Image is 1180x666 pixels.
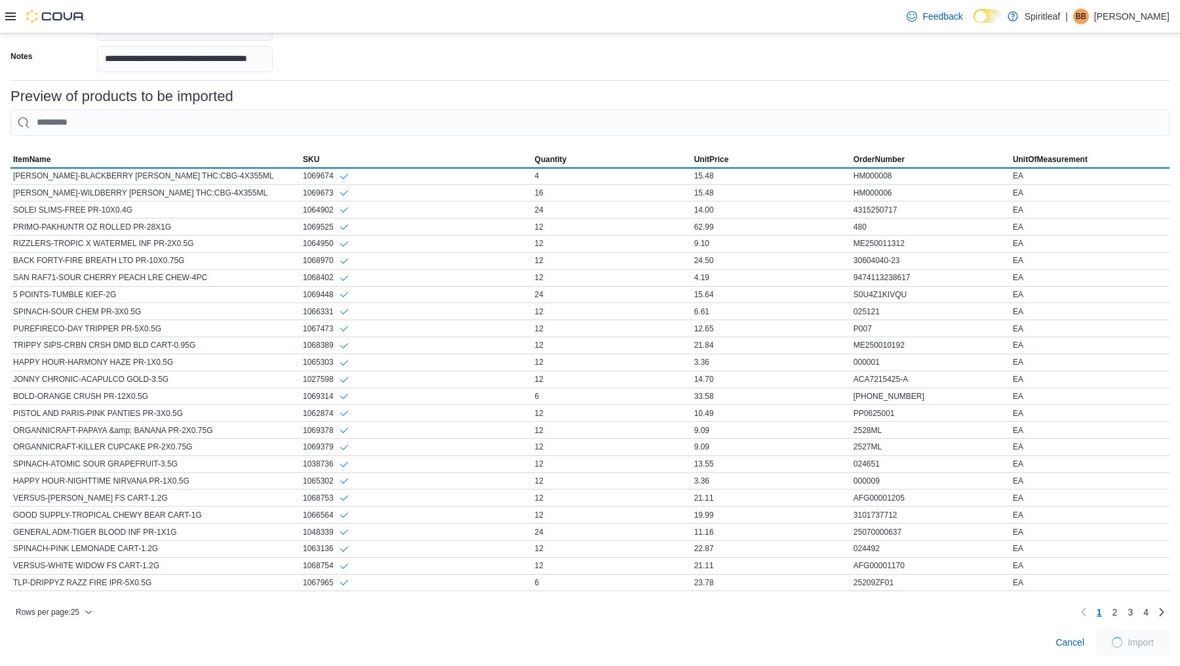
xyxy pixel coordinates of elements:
div: 33.58 [692,388,851,404]
div: 1048339 [303,526,349,537]
div: 024651 [851,456,1010,472]
div: EA [1010,185,1170,201]
div: 19.99 [692,507,851,523]
div: 62.99 [692,219,851,235]
div: 1038736 [303,459,349,470]
div: EA [1010,236,1170,251]
div: HM000006 [851,185,1010,201]
button: UnitPrice [692,152,851,167]
div: ACA7215425-A [851,371,1010,387]
svg: Info [339,341,349,351]
div: 480 [851,219,1010,235]
div: EA [1010,439,1170,455]
nav: Pagination for table: MemoryTable from EuiInMemoryTable [1076,602,1170,623]
div: 1068753 [303,492,349,503]
div: EA [1010,168,1170,184]
div: EA [1010,253,1170,268]
div: VERSUS-[PERSON_NAME] FS CART-1.2G [10,490,300,506]
div: PISTOL AND PARIS-PINK PANTIES PR-3X0.5G [10,406,300,421]
div: 1068754 [303,560,349,572]
div: 6 [532,575,692,591]
div: 6.61 [692,304,851,320]
div: 14.00 [692,202,851,218]
div: 12 [532,406,692,421]
p: | [1065,9,1068,24]
div: ME250011312 [851,236,1010,251]
div: SPINACH-PINK LEMONADE CART-1.2G [10,541,300,556]
div: EA [1010,490,1170,506]
span: Rows per page : 25 [16,607,79,617]
svg: Info [339,425,349,436]
svg: Info [339,493,349,503]
div: 12 [532,354,692,370]
div: 000001 [851,354,1010,370]
span: 1 [1097,606,1102,619]
div: 24.50 [692,253,851,268]
div: 21.11 [692,490,851,506]
span: Quantity [535,154,567,165]
div: 12 [532,321,692,337]
svg: Info [339,375,349,385]
span: Feedback [922,10,962,23]
h3: Preview of products to be imported [10,89,233,104]
div: 25209ZF01 [851,575,1010,591]
div: 24 [532,202,692,218]
svg: Info [339,358,349,368]
svg: Info [339,544,349,554]
div: 1066331 [303,306,349,317]
div: 12 [532,304,692,320]
div: 3101737712 [851,507,1010,523]
div: EA [1010,558,1170,573]
span: BB [1076,9,1086,24]
div: S0U4Z1KIVQU [851,287,1010,302]
div: BOLD-ORANGE CRUSH PR-12X0.5G [10,388,300,404]
div: Bobby B [1073,9,1089,24]
span: ItemName [13,154,50,165]
a: Next page [1154,604,1170,620]
div: 12 [532,490,692,506]
ul: Pagination for table: MemoryTable from EuiInMemoryTable [1091,602,1154,623]
div: 11.16 [692,524,851,540]
div: EA [1010,202,1170,218]
div: 23.78 [692,575,851,591]
div: EA [1010,541,1170,556]
div: EA [1010,406,1170,421]
svg: Info [339,222,349,232]
div: 5 POINTS-TUMBLE KIEF-2G [10,287,300,302]
span: OrderNumber [854,154,905,165]
span: SKU [303,154,319,165]
div: HAPPY HOUR-HARMONY HAZE PR-1X0.5G [10,354,300,370]
div: [PERSON_NAME]-WILDBERRY [PERSON_NAME] THC:CBG-4X355ML [10,185,300,201]
div: 2527ML [851,439,1010,455]
div: SOLEI SLIMS-FREE PR-10X0.4G [10,202,300,218]
div: EA [1010,270,1170,285]
svg: Info [339,476,349,486]
div: 12 [532,371,692,387]
div: 1067965 [303,577,349,589]
div: EA [1010,287,1170,302]
p: Spiritleaf [1025,9,1060,24]
div: 9.09 [692,423,851,438]
button: Page 1 of 4 [1091,602,1107,623]
div: 12 [532,270,692,285]
div: 22.87 [692,541,851,556]
div: VERSUS-WHITE WIDOW FS CART-1.2G [10,558,300,573]
div: 2528ML [851,423,1010,438]
svg: Info [339,289,349,300]
button: SKU [300,152,532,167]
a: Feedback [901,3,968,30]
div: EA [1010,337,1170,353]
div: 12 [532,236,692,251]
span: Cancel [1055,636,1084,649]
svg: Info [339,408,349,419]
div: SPINACH-SOUR CHEM PR-3X0.5G [10,304,300,320]
div: 4 [532,168,692,184]
div: 000009 [851,473,1010,489]
div: 1066564 [303,509,349,520]
svg: Info [339,205,349,215]
div: ME250010192 [851,337,1010,353]
input: This is a search bar. As you type, the results lower in the page will automatically filter. [10,110,1170,136]
svg: Info [339,171,349,182]
svg: Info [339,239,349,249]
div: AFG00001205 [851,490,1010,506]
